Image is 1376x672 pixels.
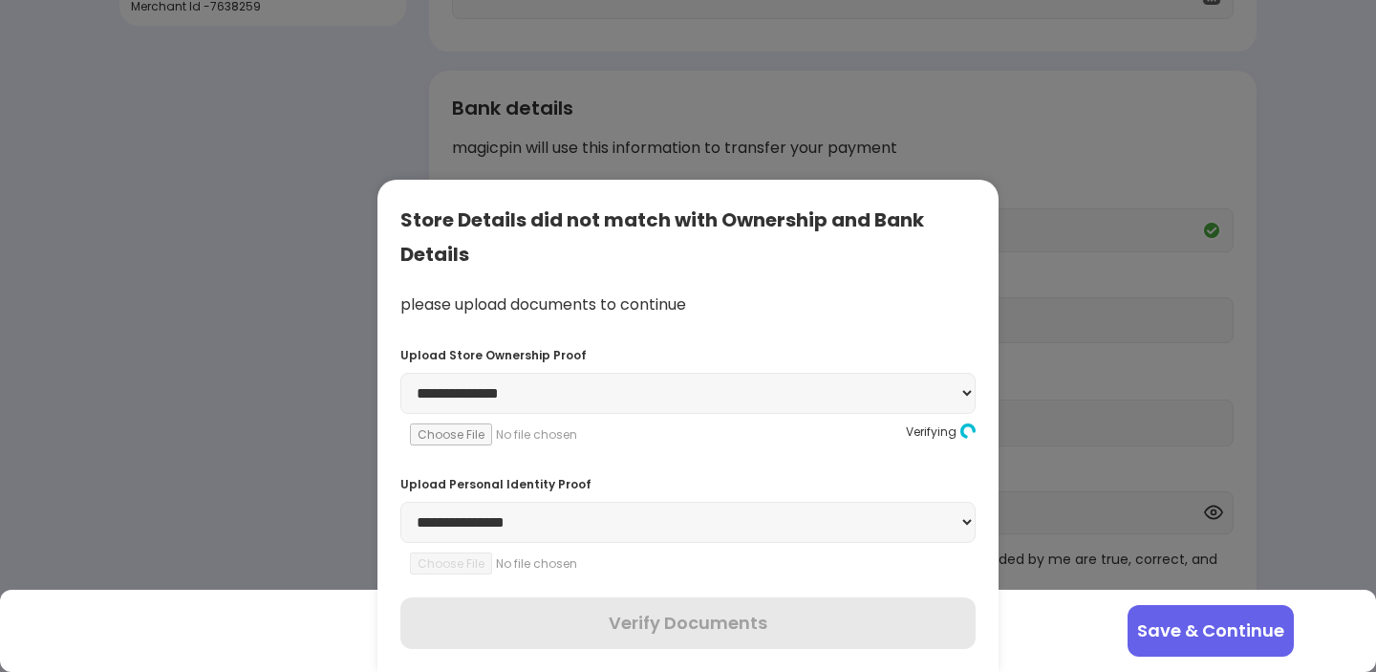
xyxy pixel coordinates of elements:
[400,294,976,316] div: please upload documents to continue
[400,597,976,649] button: Verify Documents
[906,423,976,445] div: Verifying
[400,347,976,363] div: Upload Store Ownership Proof
[400,203,976,271] div: Store Details did not match with Ownership and Bank Details
[400,476,976,492] div: Upload Personal Identity Proof
[1128,605,1294,657] button: Save & Continue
